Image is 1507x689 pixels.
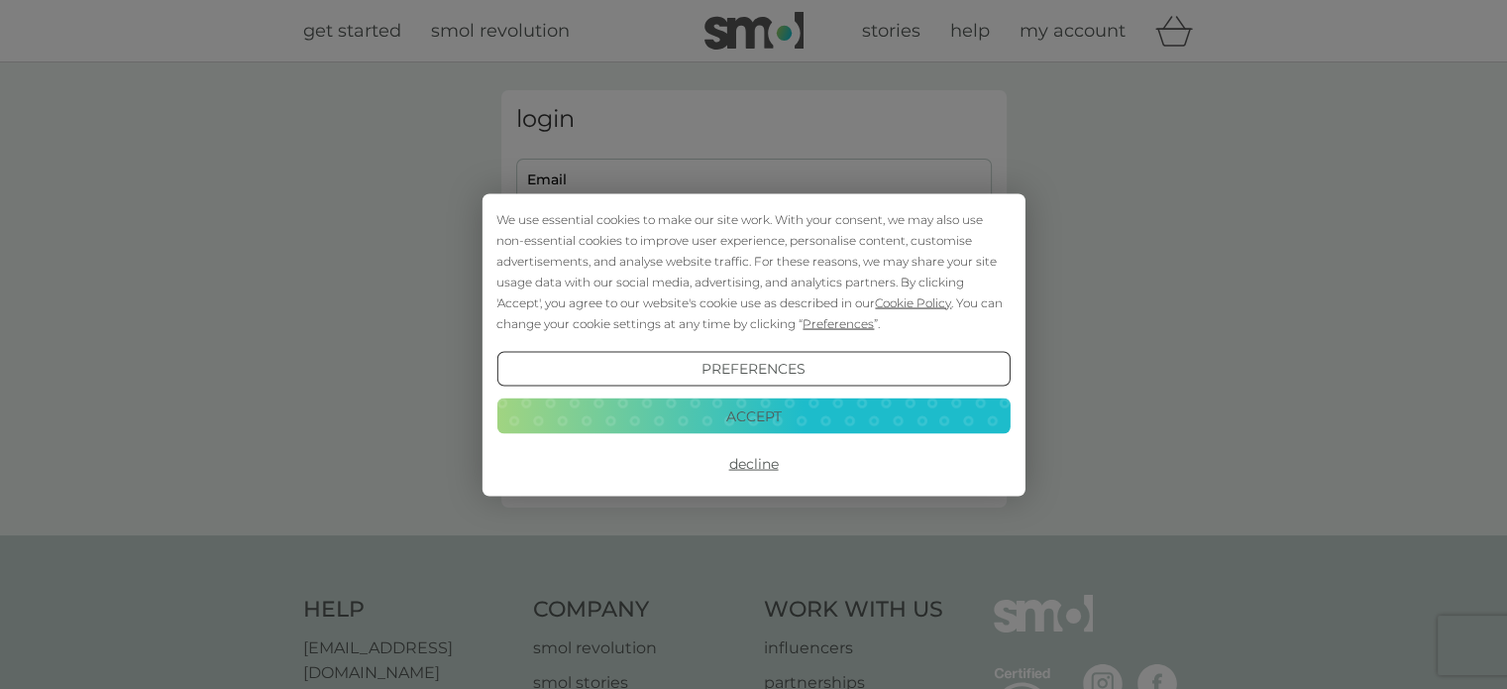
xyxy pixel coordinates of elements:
button: Accept [496,399,1010,434]
button: Decline [496,446,1010,482]
div: Cookie Consent Prompt [482,193,1024,496]
span: Cookie Policy [875,294,951,309]
span: Preferences [803,315,874,330]
div: We use essential cookies to make our site work. With your consent, we may also use non-essential ... [496,208,1010,333]
button: Preferences [496,351,1010,387]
